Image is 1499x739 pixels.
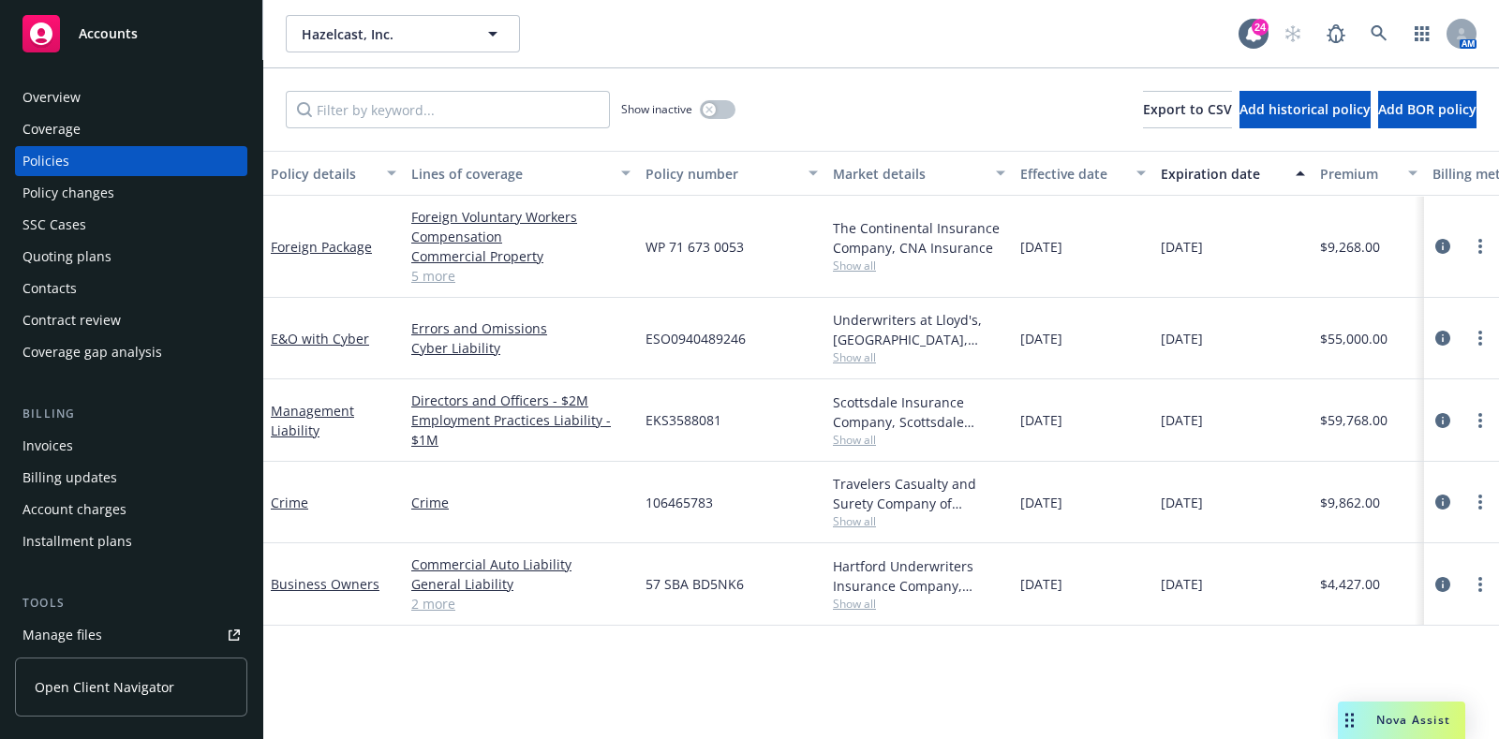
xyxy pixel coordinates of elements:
span: [DATE] [1161,329,1203,348]
span: ESO0940489246 [646,329,746,348]
a: Search [1360,15,1398,52]
div: Invoices [22,431,73,461]
span: EKS3588081 [646,410,721,430]
span: [DATE] [1020,493,1062,512]
a: Foreign Voluntary Workers Compensation [411,207,631,246]
div: Underwriters at Lloyd's, [GEOGRAPHIC_DATA], [PERSON_NAME] of London, CFC Underwriting, CRC Group [833,310,1005,349]
a: Crime [411,493,631,512]
div: Manage files [22,620,102,650]
a: Billing updates [15,463,247,493]
button: Lines of coverage [404,151,638,196]
a: Contacts [15,273,247,303]
div: 24 [1252,19,1269,36]
span: $9,862.00 [1320,493,1380,512]
button: Premium [1313,151,1425,196]
span: Show all [833,258,1005,273]
a: Installment plans [15,526,247,556]
a: more [1469,573,1492,596]
div: Drag to move [1338,702,1361,739]
a: Policies [15,146,247,176]
a: Policy changes [15,178,247,208]
div: Premium [1320,164,1397,184]
a: Invoices [15,431,247,461]
button: Add BOR policy [1378,91,1477,128]
div: Quoting plans [22,242,111,272]
a: Overview [15,82,247,112]
div: Scottsdale Insurance Company, Scottsdale Insurance Company (Nationwide), CRC Group [833,392,1005,432]
span: Add BOR policy [1378,100,1477,118]
a: circleInformation [1432,573,1454,596]
span: $59,768.00 [1320,410,1388,430]
span: [DATE] [1020,237,1062,257]
a: Commercial Auto Liability [411,554,631,574]
a: Contract review [15,305,247,335]
a: more [1469,235,1492,258]
span: [DATE] [1161,410,1203,430]
a: Manage files [15,620,247,650]
a: General Liability [411,574,631,594]
a: Commercial Property [411,246,631,266]
button: Market details [825,151,1013,196]
div: Account charges [22,495,126,525]
a: Quoting plans [15,242,247,272]
span: 106465783 [646,493,713,512]
a: 5 more [411,266,631,286]
a: circleInformation [1432,235,1454,258]
span: Show inactive [621,101,692,117]
div: Lines of coverage [411,164,610,184]
span: $9,268.00 [1320,237,1380,257]
div: Tools [15,594,247,613]
div: The Continental Insurance Company, CNA Insurance [833,218,1005,258]
div: Policy details [271,164,376,184]
a: Cyber Liability [411,338,631,358]
a: Account charges [15,495,247,525]
a: 2 more [411,594,631,613]
div: SSC Cases [22,210,86,240]
span: Nova Assist [1376,712,1450,728]
button: Policy number [638,151,825,196]
span: [DATE] [1020,410,1062,430]
div: Billing [15,405,247,423]
div: Effective date [1020,164,1125,184]
div: Policy number [646,164,797,184]
button: Hazelcast, Inc. [286,15,520,52]
div: Installment plans [22,526,132,556]
span: Export to CSV [1143,100,1232,118]
a: Employment Practices Liability - $1M [411,410,631,450]
button: Export to CSV [1143,91,1232,128]
input: Filter by keyword... [286,91,610,128]
span: Open Client Navigator [35,677,174,697]
span: [DATE] [1161,574,1203,594]
a: Foreign Package [271,238,372,256]
div: Coverage gap analysis [22,337,162,367]
span: [DATE] [1161,237,1203,257]
a: Coverage [15,114,247,144]
div: Contract review [22,305,121,335]
div: Billing updates [22,463,117,493]
div: Travelers Casualty and Surety Company of America, Travelers Insurance [833,474,1005,513]
button: Nova Assist [1338,702,1465,739]
a: Start snowing [1274,15,1312,52]
span: Hazelcast, Inc. [302,24,464,44]
span: Add historical policy [1239,100,1371,118]
a: Business Owners [271,575,379,593]
span: [DATE] [1020,329,1062,348]
span: $55,000.00 [1320,329,1388,348]
span: Show all [833,596,1005,612]
a: Management Liability [271,402,354,439]
div: Overview [22,82,81,112]
span: 57 SBA BD5NK6 [646,574,744,594]
span: WP 71 673 0053 [646,237,744,257]
span: $4,427.00 [1320,574,1380,594]
a: Directors and Officers - $2M [411,391,631,410]
button: Expiration date [1153,151,1313,196]
a: circleInformation [1432,327,1454,349]
a: Switch app [1403,15,1441,52]
a: circleInformation [1432,409,1454,432]
span: Show all [833,513,1005,529]
div: Expiration date [1161,164,1284,184]
span: Accounts [79,26,138,41]
button: Effective date [1013,151,1153,196]
div: Contacts [22,273,77,303]
div: Market details [833,164,985,184]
